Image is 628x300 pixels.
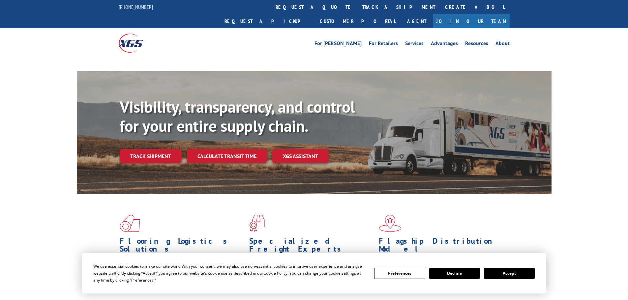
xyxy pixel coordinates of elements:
[465,41,488,48] a: Resources
[120,96,355,136] b: Visibility, transparency, and control for your entire supply chain.
[495,41,510,48] a: About
[93,263,366,284] div: We use essential cookies to make our site work. With your consent, we may also use non-essential ...
[369,41,398,48] a: For Retailers
[405,41,424,48] a: Services
[119,4,153,10] a: [PHONE_NUMBER]
[429,268,480,279] button: Decline
[374,268,425,279] button: Preferences
[315,14,401,28] a: Customer Portal
[379,237,503,256] h1: Flagship Distribution Model
[314,41,362,48] a: For [PERSON_NAME]
[249,237,374,256] h1: Specialized Freight Experts
[379,215,402,232] img: xgs-icon-flagship-distribution-model-red
[120,237,244,256] h1: Flooring Logistics Solutions
[401,14,433,28] a: Agent
[187,149,267,163] a: Calculate transit time
[484,268,535,279] button: Accept
[272,149,329,163] a: XGS ASSISTANT
[131,277,154,283] span: Preferences
[263,270,287,276] span: Cookie Policy
[431,41,458,48] a: Advantages
[433,14,510,28] a: Join Our Team
[120,215,140,232] img: xgs-icon-total-supply-chain-intelligence-red
[220,14,315,28] a: Request a pickup
[120,149,182,163] a: Track shipment
[82,253,546,293] div: Cookie Consent Prompt
[249,215,265,232] img: xgs-icon-focused-on-flooring-red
